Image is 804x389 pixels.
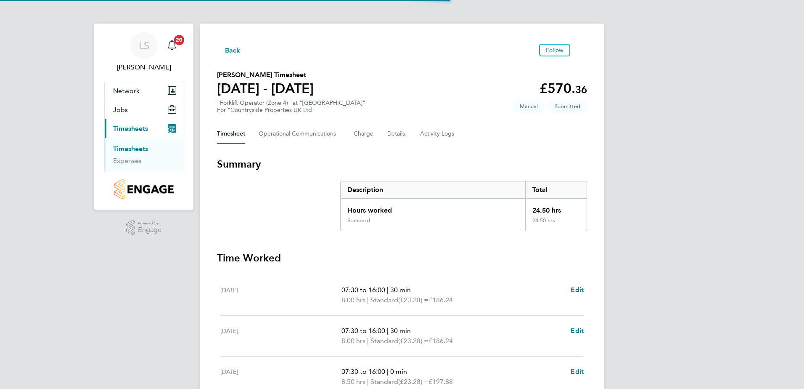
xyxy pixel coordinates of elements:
[525,217,587,231] div: 24.50 hrs
[225,45,241,56] span: Back
[525,199,587,217] div: 24.50 hrs
[387,286,389,294] span: |
[390,327,411,335] span: 30 min
[217,157,587,171] h3: Summary
[387,368,389,376] span: |
[113,125,148,133] span: Timesheets
[370,377,398,387] span: Standard
[174,35,184,45] span: 20
[113,145,148,153] a: Timesheets
[341,286,385,294] span: 07:30 to 16:00
[105,100,183,119] button: Jobs
[217,124,245,144] button: Timesheet
[217,80,314,97] h1: [DATE] - [DATE]
[138,226,161,234] span: Engage
[539,44,570,56] button: Follow
[114,179,173,200] img: countryside-properties-logo-retina.png
[104,179,183,200] a: Go to home page
[390,286,411,294] span: 30 min
[546,46,563,54] span: Follow
[367,337,369,345] span: |
[540,80,587,96] app-decimal: £570.
[367,296,369,304] span: |
[105,81,183,100] button: Network
[217,107,365,114] div: For "Countryside Properties UK Ltd"
[341,327,385,335] span: 07:30 to 16:00
[390,368,407,376] span: 0 min
[105,138,183,172] div: Timesheets
[259,124,340,144] button: Operational Communications
[428,296,453,304] span: £186.24
[575,83,587,96] span: 36
[94,24,193,210] nav: Main navigation
[164,32,180,59] a: 20
[220,326,341,346] div: [DATE]
[340,181,587,231] div: Summary
[217,70,314,80] h2: [PERSON_NAME] Timesheet
[341,337,365,345] span: 8.00 hrs
[571,368,584,376] span: Edit
[574,48,587,52] button: Timesheets Menu
[525,181,587,198] div: Total
[113,157,142,165] a: Expenses
[571,367,584,377] a: Edit
[104,32,183,72] a: LS[PERSON_NAME]
[104,62,183,72] span: Lee Swanwick
[341,378,365,386] span: 8.50 hrs
[571,326,584,336] a: Edit
[220,367,341,387] div: [DATE]
[571,327,584,335] span: Edit
[548,99,587,113] span: This timesheet is Submitted.
[113,106,128,114] span: Jobs
[387,327,389,335] span: |
[398,296,428,304] span: (£23.28) =
[126,220,162,236] a: Powered byEngage
[513,99,545,113] span: This timesheet was manually created.
[217,251,587,265] h3: Time Worked
[341,181,525,198] div: Description
[370,336,398,346] span: Standard
[341,368,385,376] span: 07:30 to 16:00
[387,124,407,144] button: Details
[217,99,365,114] div: "Forklift Operator (Zone 4)" at "[GEOGRAPHIC_DATA]"
[105,119,183,138] button: Timesheets
[341,199,525,217] div: Hours worked
[398,378,428,386] span: (£23.28) =
[220,285,341,305] div: [DATE]
[571,285,584,295] a: Edit
[420,124,455,144] button: Activity Logs
[571,286,584,294] span: Edit
[370,295,398,305] span: Standard
[367,378,369,386] span: |
[347,217,370,224] div: Standard
[428,337,453,345] span: £186.24
[217,45,241,55] button: Back
[139,40,149,51] span: LS
[354,124,374,144] button: Charge
[428,378,453,386] span: £197.88
[138,220,161,227] span: Powered by
[398,337,428,345] span: (£23.28) =
[113,87,140,95] span: Network
[341,296,365,304] span: 8.00 hrs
